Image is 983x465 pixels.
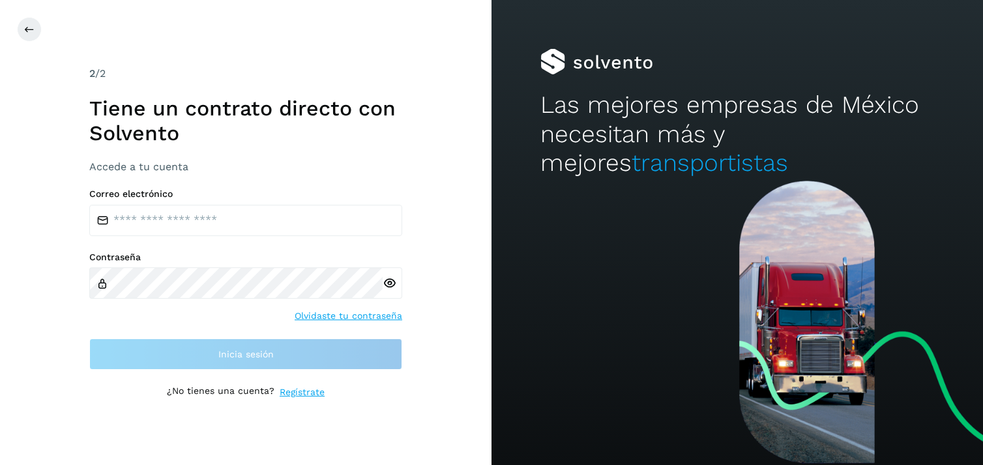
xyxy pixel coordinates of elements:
a: Olvidaste tu contraseña [295,309,402,323]
label: Contraseña [89,252,402,263]
span: 2 [89,67,95,80]
button: Inicia sesión [89,338,402,370]
h2: Las mejores empresas de México necesitan más y mejores [540,91,933,177]
a: Regístrate [280,385,325,399]
h1: Tiene un contrato directo con Solvento [89,96,402,146]
span: Inicia sesión [218,350,274,359]
div: /2 [89,66,402,82]
h3: Accede a tu cuenta [89,160,402,173]
label: Correo electrónico [89,188,402,200]
span: transportistas [632,149,788,177]
p: ¿No tienes una cuenta? [167,385,274,399]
